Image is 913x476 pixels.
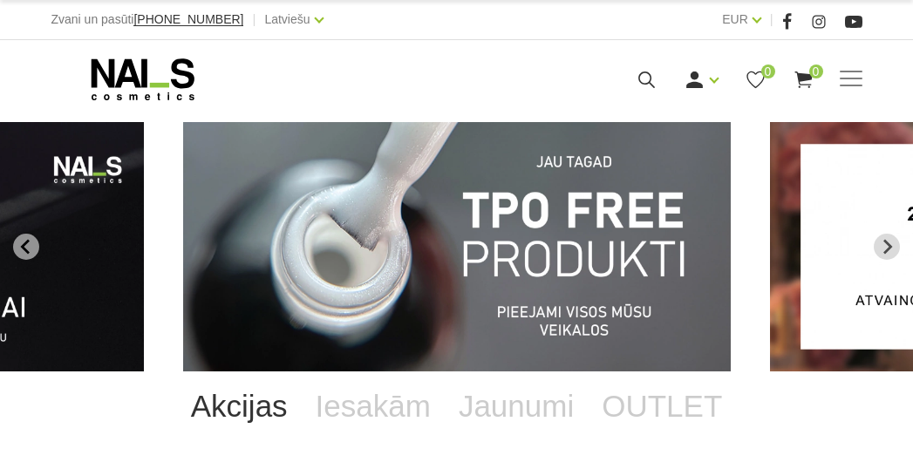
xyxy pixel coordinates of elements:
[264,9,310,30] a: Latviešu
[252,9,256,31] span: |
[588,371,736,441] a: OUTLET
[183,122,731,371] li: 1 of 13
[722,9,748,30] a: EUR
[793,69,814,91] a: 0
[809,65,823,78] span: 0
[761,65,775,78] span: 0
[51,9,244,31] div: Zvani un pasūti
[745,69,767,91] a: 0
[133,13,243,26] a: [PHONE_NUMBER]
[770,9,773,31] span: |
[133,12,243,26] span: [PHONE_NUMBER]
[874,234,900,260] button: Next slide
[302,371,445,441] a: Iesakām
[13,234,39,260] button: Go to last slide
[177,371,302,441] a: Akcijas
[445,371,588,441] a: Jaunumi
